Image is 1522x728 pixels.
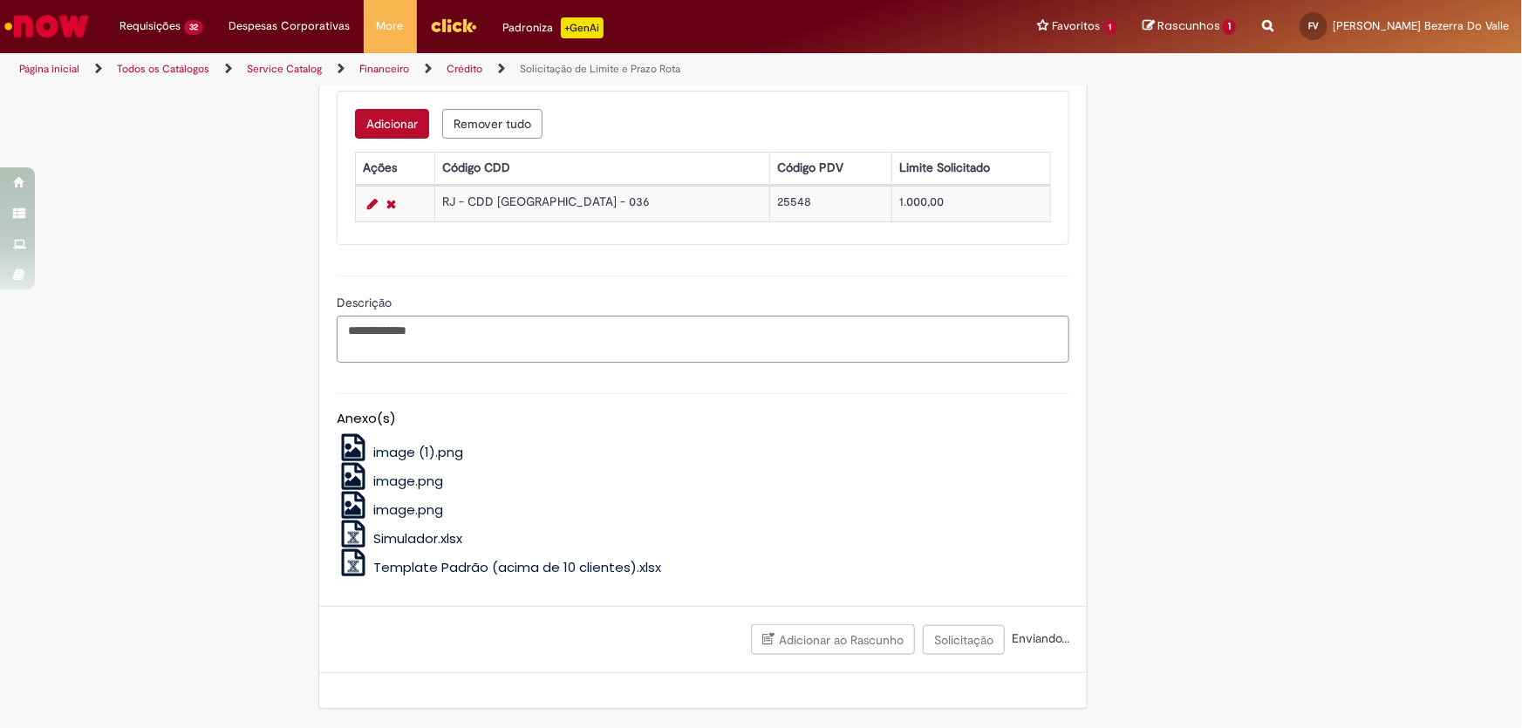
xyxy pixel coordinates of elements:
[377,17,404,35] span: More
[373,529,462,548] span: Simulador.xlsx
[247,62,322,76] a: Service Catalog
[447,62,482,76] a: Crédito
[1308,20,1319,31] span: FV
[19,62,79,76] a: Página inicial
[337,443,463,461] a: image (1).png
[373,472,443,490] span: image.png
[2,9,92,44] img: ServiceNow
[770,186,892,221] td: 25548
[337,295,395,310] span: Descrição
[184,20,203,35] span: 32
[359,62,409,76] a: Financeiro
[434,186,769,221] td: RJ - CDD [GEOGRAPHIC_DATA] - 036
[356,152,434,184] th: Ações
[1008,630,1069,646] span: Enviando...
[434,152,769,184] th: Código CDD
[503,17,604,38] div: Padroniza
[119,17,181,35] span: Requisições
[892,186,1051,221] td: 1.000,00
[337,412,1069,426] h5: Anexo(s)
[1053,17,1101,35] span: Favoritos
[1104,20,1117,35] span: 1
[430,12,477,38] img: click_logo_yellow_360x200.png
[337,558,661,576] a: Template Padrão (acima de 10 clientes).xlsx
[373,443,463,461] span: image (1).png
[337,529,462,548] a: Simulador.xlsx
[1333,18,1509,33] span: [PERSON_NAME] Bezerra Do Valle
[355,109,429,139] button: Adicionar uma linha para Crédito
[520,62,680,76] a: Solicitação de Limite e Prazo Rota
[337,316,1069,363] textarea: Descrição
[13,53,1001,85] ul: Trilhas de página
[892,152,1051,184] th: Limite Solicitado
[337,500,443,519] a: image.png
[561,17,604,38] p: +GenAi
[1157,17,1220,34] span: Rascunhos
[382,194,400,214] a: Remover linha 1
[442,109,543,139] button: Remover todas as linhas de Crédito
[770,152,892,184] th: Código PDV
[373,558,661,576] span: Template Padrão (acima de 10 clientes).xlsx
[373,500,443,519] span: image.png
[345,70,389,85] span: Crédito
[337,472,443,490] a: image.png
[363,194,382,214] a: Editar Linha 1
[1143,18,1236,35] a: Rascunhos
[117,62,209,76] a: Todos os Catálogos
[229,17,351,35] span: Despesas Corporativas
[1223,19,1236,35] span: 1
